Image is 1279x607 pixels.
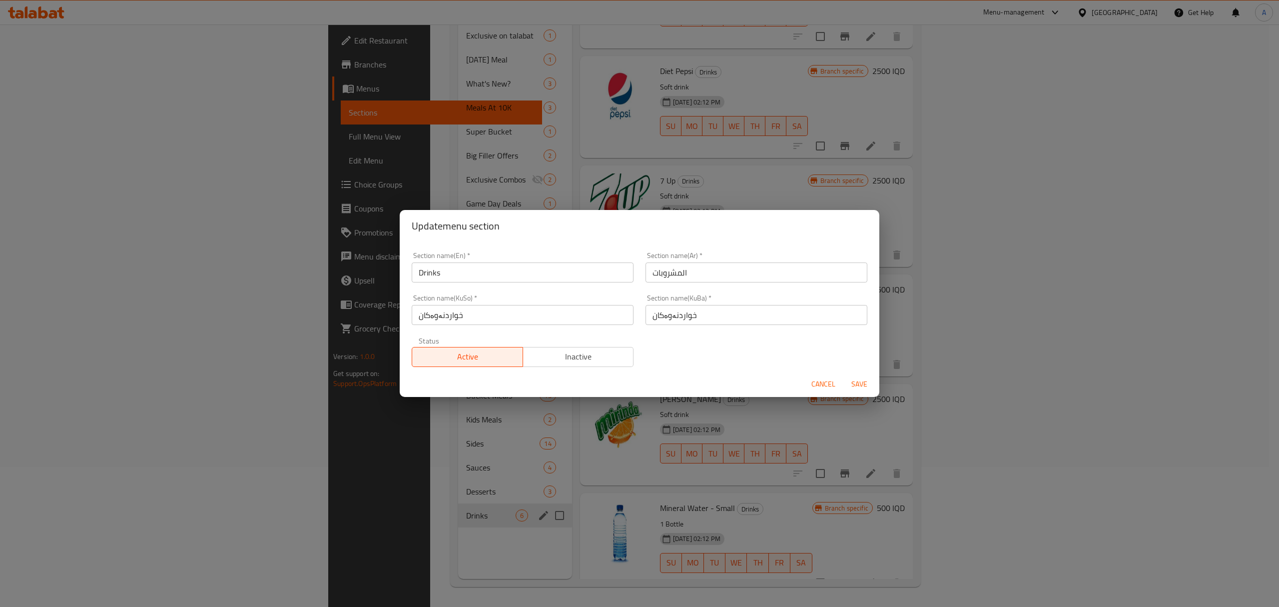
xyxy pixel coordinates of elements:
input: Please enter section name(ar) [645,262,867,282]
button: Cancel [807,375,839,393]
input: Please enter section name(en) [412,262,634,282]
span: Save [847,378,871,390]
button: Save [843,375,875,393]
input: Please enter section name(KuBa) [645,305,867,325]
h2: Update menu section [412,218,867,234]
span: Cancel [811,378,835,390]
span: Active [416,349,519,364]
button: Inactive [523,347,634,367]
span: Inactive [527,349,630,364]
input: Please enter section name(KuSo) [412,305,634,325]
button: Active [412,347,523,367]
